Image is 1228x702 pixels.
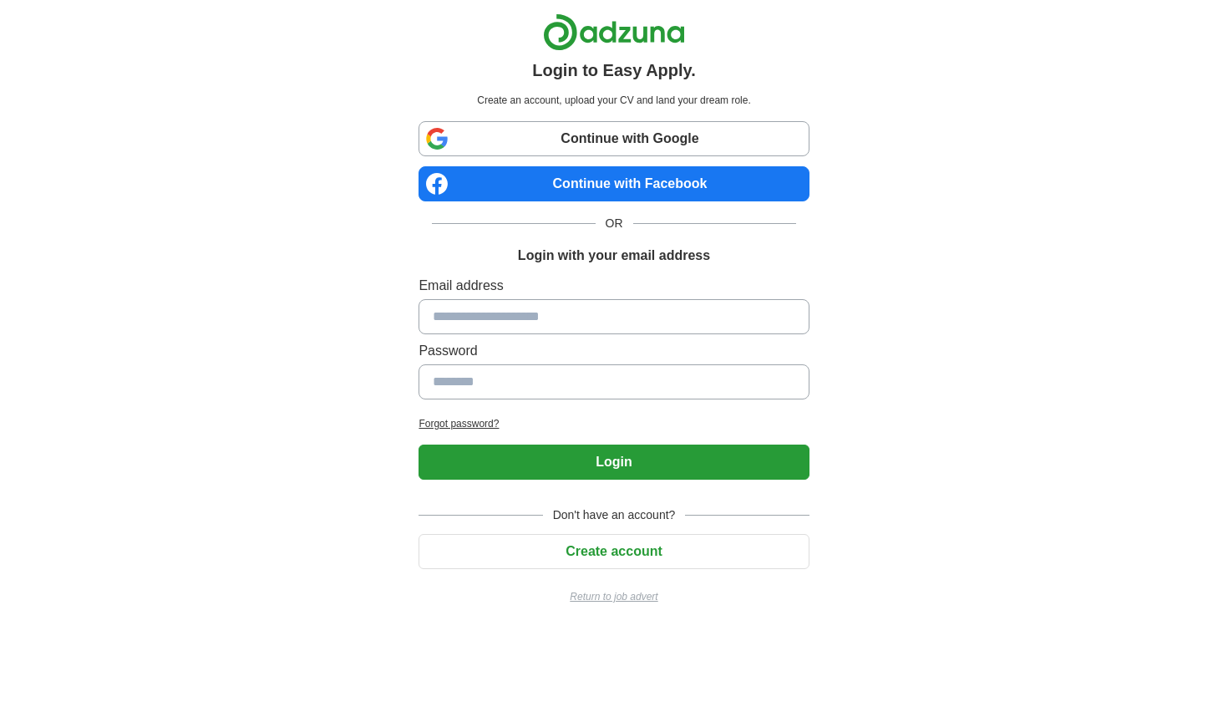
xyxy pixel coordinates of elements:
button: Create account [419,534,809,569]
p: Create an account, upload your CV and land your dream role. [422,93,805,108]
a: Create account [419,544,809,558]
label: Email address [419,276,809,296]
span: OR [596,215,633,232]
img: Adzuna logo [543,13,685,51]
h1: Login to Easy Apply. [532,58,696,83]
a: Continue with Facebook [419,166,809,201]
h1: Login with your email address [518,246,710,266]
a: Continue with Google [419,121,809,156]
label: Password [419,341,809,361]
span: Don't have an account? [543,506,686,524]
a: Return to job advert [419,589,809,604]
button: Login [419,445,809,480]
a: Forgot password? [419,416,809,431]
